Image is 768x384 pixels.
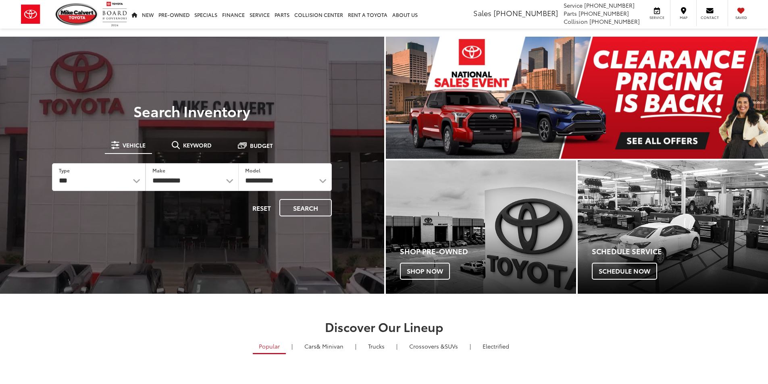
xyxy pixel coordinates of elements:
[386,160,576,294] div: Toyota
[123,142,146,148] span: Vehicle
[477,339,515,353] a: Electrified
[152,167,165,174] label: Make
[245,167,260,174] label: Model
[279,199,332,216] button: Search
[56,3,98,25] img: Mike Calvert Toyota
[386,160,576,294] a: Shop Pre-Owned Shop Now
[473,8,491,18] span: Sales
[316,342,343,350] span: & Minivan
[701,15,719,20] span: Contact
[183,142,212,148] span: Keyword
[394,342,400,350] li: |
[584,1,635,9] span: [PHONE_NUMBER]
[564,9,577,17] span: Parts
[403,339,464,353] a: SUVs
[564,17,588,25] span: Collision
[298,339,350,353] a: Cars
[648,15,666,20] span: Service
[674,15,692,20] span: Map
[579,9,629,17] span: [PHONE_NUMBER]
[400,263,450,280] span: Shop Now
[592,263,657,280] span: Schedule Now
[409,342,445,350] span: Crossovers &
[592,247,768,255] h4: Schedule Service
[578,160,768,294] div: Toyota
[400,247,576,255] h4: Shop Pre-Owned
[732,15,750,20] span: Saved
[289,342,295,350] li: |
[250,143,273,148] span: Budget
[362,339,391,353] a: Trucks
[353,342,358,350] li: |
[253,339,286,354] a: Popular
[578,160,768,294] a: Schedule Service Schedule Now
[34,103,350,119] h3: Search Inventory
[468,342,473,350] li: |
[59,167,70,174] label: Type
[589,17,640,25] span: [PHONE_NUMBER]
[493,8,558,18] span: [PHONE_NUMBER]
[564,1,583,9] span: Service
[246,199,278,216] button: Reset
[100,320,668,333] h2: Discover Our Lineup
